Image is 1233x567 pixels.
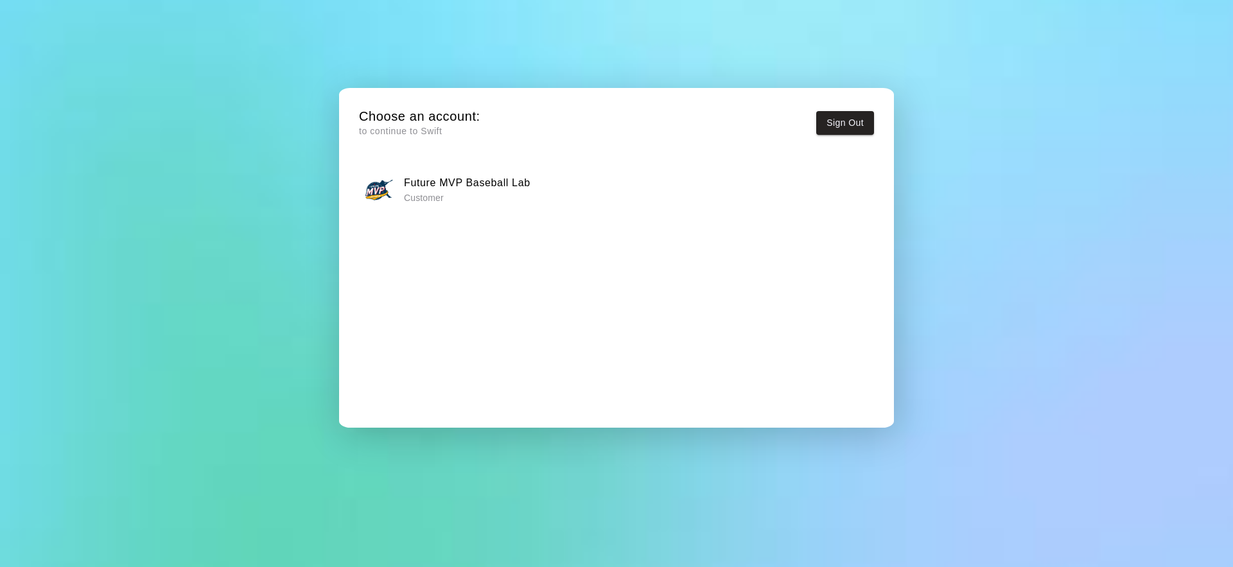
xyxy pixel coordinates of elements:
[363,173,396,205] img: Future MVP Baseball Lab
[359,125,480,138] p: to continue to Swift
[359,169,874,209] button: Future MVP Baseball LabFuture MVP Baseball Lab Customer
[404,191,530,204] p: Customer
[816,111,874,135] button: Sign Out
[359,108,480,125] h5: Choose an account:
[404,175,530,191] h6: Future MVP Baseball Lab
